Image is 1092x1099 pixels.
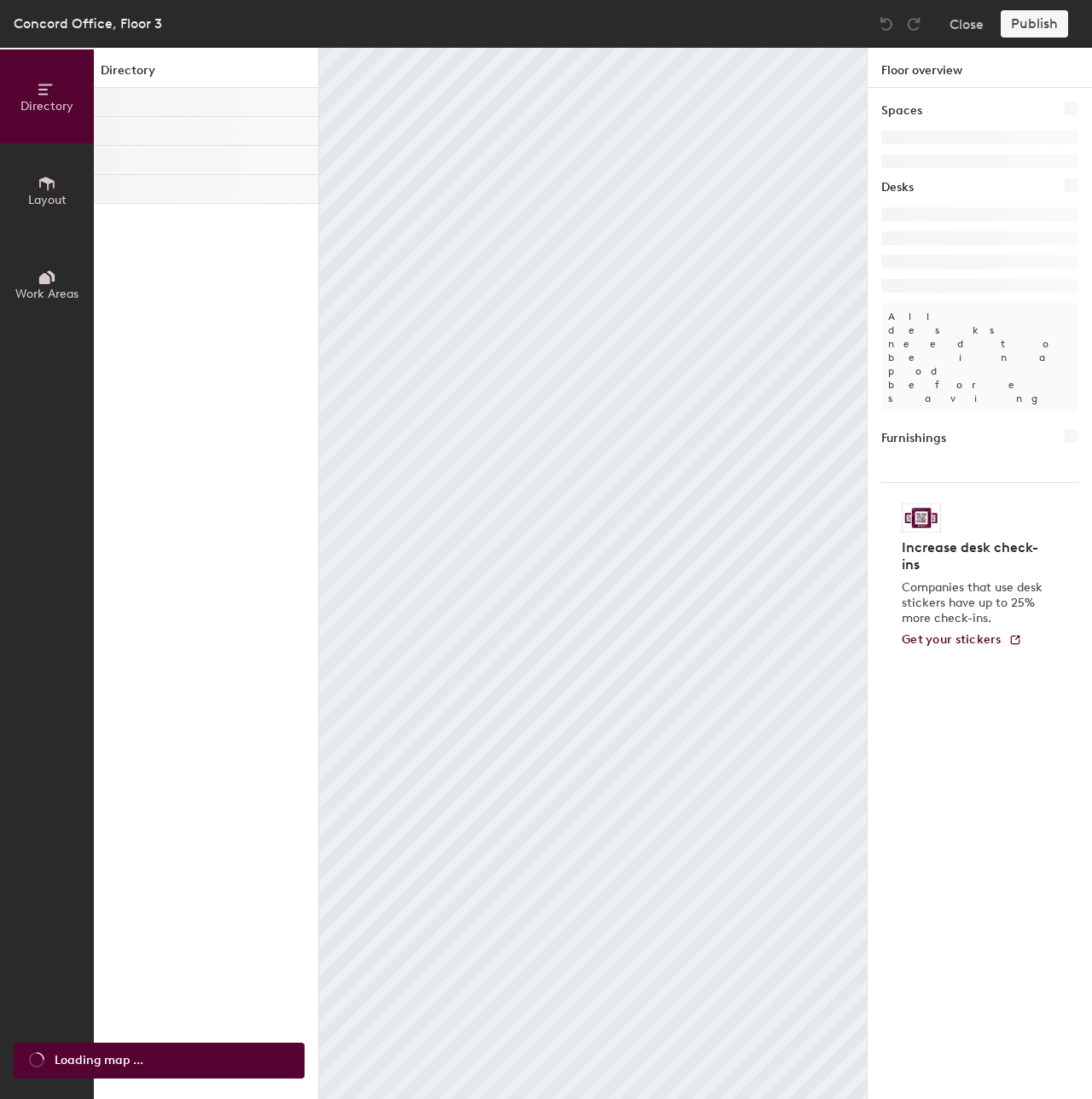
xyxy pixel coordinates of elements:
[319,48,867,1099] canvas: Map
[15,287,78,301] span: Work Areas
[55,1051,143,1070] span: Loading map ...
[902,503,941,532] img: Sticker logo
[902,632,1002,647] span: Get your stickers
[94,61,318,88] h1: Directory
[881,303,1078,412] p: All desks need to be in a pod before saving
[881,102,922,120] h1: Spaces
[868,48,1092,88] h1: Floor overview
[902,580,1048,626] p: Companies that use desk stickers have up to 25% more check-ins.
[950,10,984,38] button: Close
[905,15,922,32] img: Redo
[881,178,914,197] h1: Desks
[902,633,1022,648] a: Get your stickers
[902,539,1048,573] h4: Increase desk check-ins
[14,13,162,34] div: Concord Office, Floor 3
[878,15,895,32] img: Undo
[28,193,67,207] span: Layout
[20,99,73,113] span: Directory
[881,429,946,448] h1: Furnishings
